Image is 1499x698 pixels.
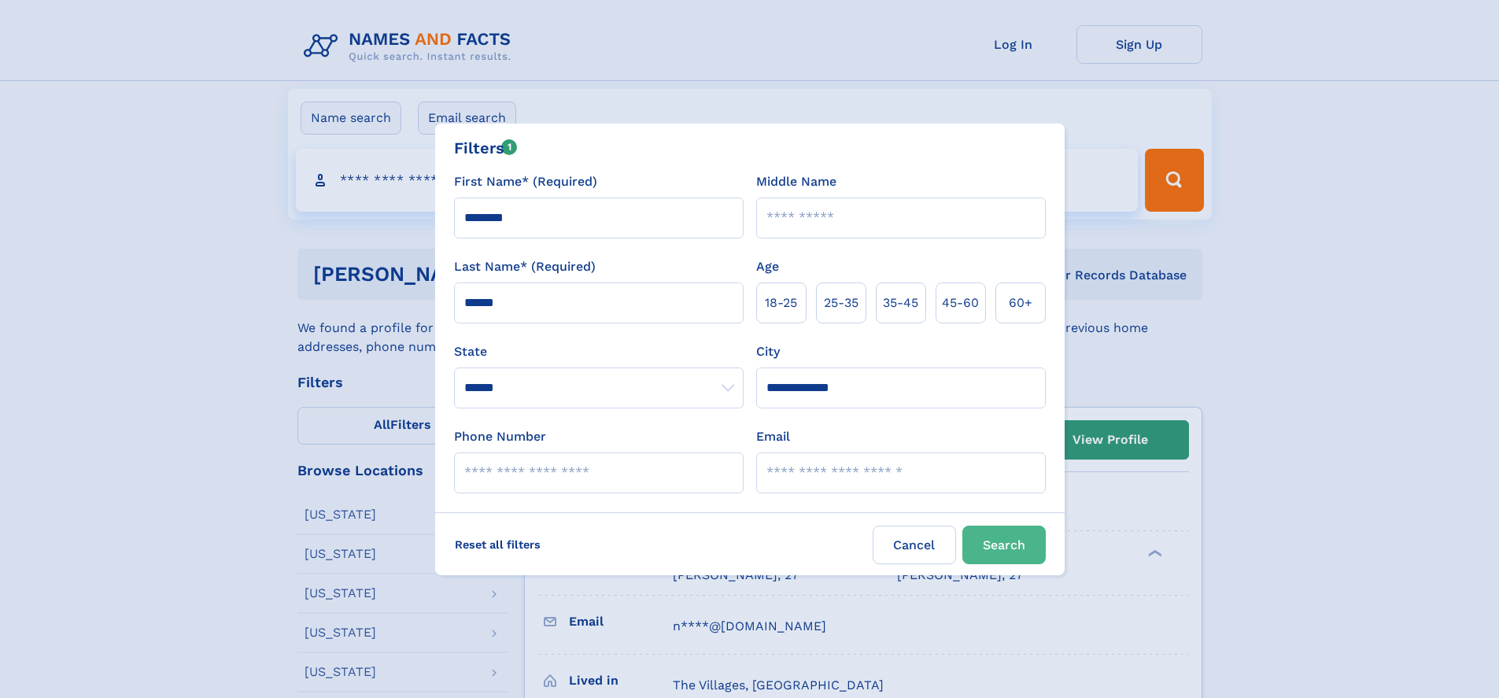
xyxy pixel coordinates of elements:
span: 18‑25 [765,294,797,312]
span: 35‑45 [883,294,918,312]
span: 25‑35 [824,294,858,312]
label: City [756,342,780,361]
label: Last Name* (Required) [454,257,596,276]
label: First Name* (Required) [454,172,597,191]
label: Age [756,257,779,276]
span: 45‑60 [942,294,979,312]
label: Email [756,427,790,446]
div: Filters [454,136,518,160]
span: 60+ [1009,294,1032,312]
label: Cancel [873,526,956,564]
label: Phone Number [454,427,546,446]
label: Middle Name [756,172,836,191]
label: Reset all filters [445,526,551,563]
label: State [454,342,744,361]
button: Search [962,526,1046,564]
